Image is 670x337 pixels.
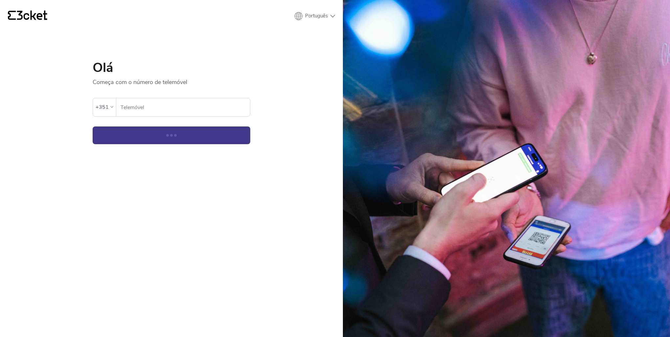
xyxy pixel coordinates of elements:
[8,11,16,20] g: {' '}
[93,126,250,144] button: Continuar
[8,11,47,22] a: {' '}
[93,74,250,86] p: Começa com o número de telemóvel
[120,98,250,116] input: Telemóvel
[116,98,250,117] label: Telemóvel
[96,102,109,112] div: +351
[93,61,250,74] h1: Olá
